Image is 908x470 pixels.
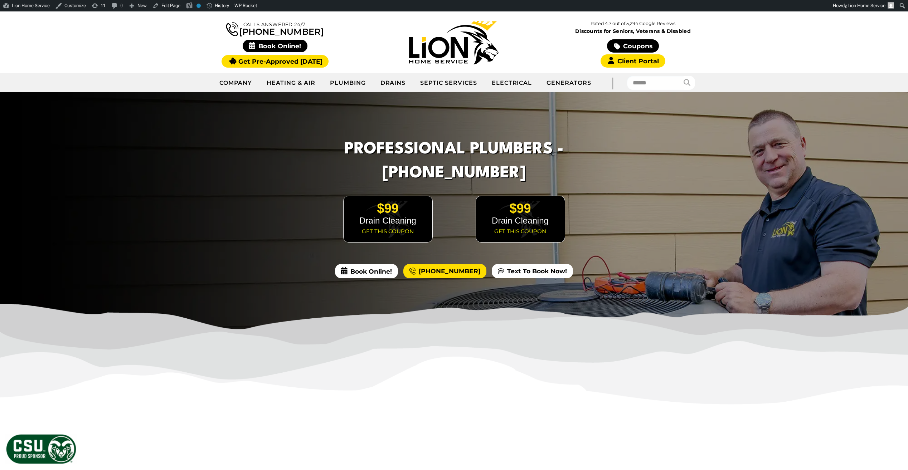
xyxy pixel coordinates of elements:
a: Plumbing [323,74,373,92]
a: Client Portal [601,54,665,68]
a: Get this coupon [362,225,414,237]
p: Rated 4.7 out of 5,294 Google Reviews [543,20,722,28]
a: Company [212,74,260,92]
a: Septic Services [413,74,484,92]
a: Coupons [607,39,659,53]
a: Electrical [485,74,540,92]
div: | [598,73,627,92]
a: Generators [539,74,598,92]
span: Discounts for Seniors, Veterans & Disabled [545,29,721,34]
a: Heating & Air [259,74,322,92]
span: Book Online! [243,40,307,52]
a: [PHONE_NUMBER] [403,264,486,278]
span: Book Online! [335,264,398,278]
a: [PHONE_NUMBER] [226,21,324,36]
a: Drains [373,74,413,92]
h1: Professional Plumbers - [PHONE_NUMBER] [324,137,584,185]
img: CSU Sponsor Badge [5,434,77,465]
a: Get this coupon [494,225,546,237]
div: No index [196,4,201,8]
a: Get Pre-Approved [DATE] [222,55,329,68]
a: Text To Book Now! [492,264,573,278]
img: Lion Home Service [409,21,499,64]
span: Lion Home Service [848,3,885,8]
